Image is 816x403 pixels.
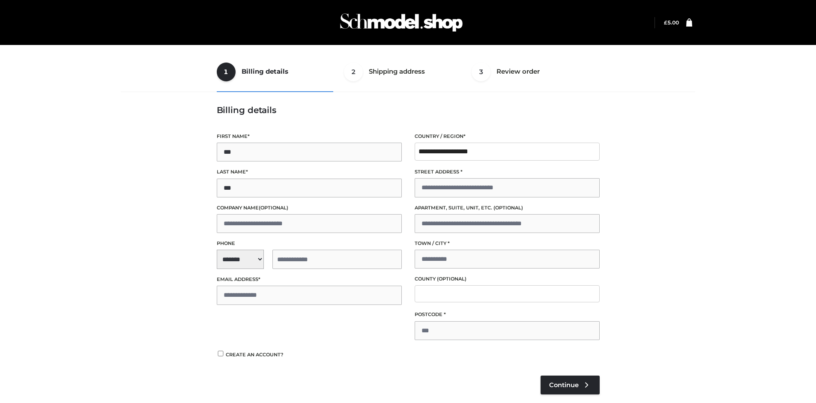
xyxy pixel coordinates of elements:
[415,132,600,140] label: Country / Region
[415,168,600,176] label: Street address
[217,204,402,212] label: Company name
[415,204,600,212] label: Apartment, suite, unit, etc.
[437,276,466,282] span: (optional)
[217,275,402,284] label: Email address
[217,105,600,115] h3: Billing details
[217,351,224,356] input: Create an account?
[226,352,284,358] span: Create an account?
[549,381,579,389] span: Continue
[415,275,600,283] label: County
[664,19,679,26] bdi: 5.00
[259,205,288,211] span: (optional)
[415,239,600,248] label: Town / City
[664,19,679,26] a: £5.00
[337,6,466,39] img: Schmodel Admin 964
[217,168,402,176] label: Last name
[415,310,600,319] label: Postcode
[217,239,402,248] label: Phone
[217,132,402,140] label: First name
[493,205,523,211] span: (optional)
[541,376,600,394] a: Continue
[664,19,667,26] span: £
